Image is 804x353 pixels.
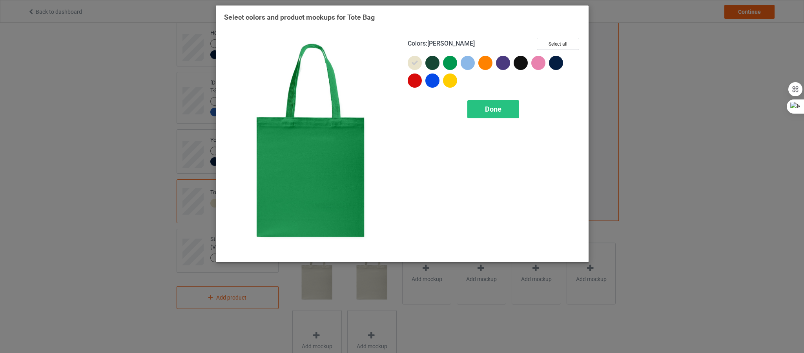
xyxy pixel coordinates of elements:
span: Done [485,105,501,113]
span: Select colors and product mockups for Tote Bag [224,13,375,21]
h4: : [408,40,475,48]
img: regular.jpg [224,38,397,254]
button: Select all [537,38,579,50]
span: Colors [408,40,426,47]
span: [PERSON_NAME] [427,40,475,47]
